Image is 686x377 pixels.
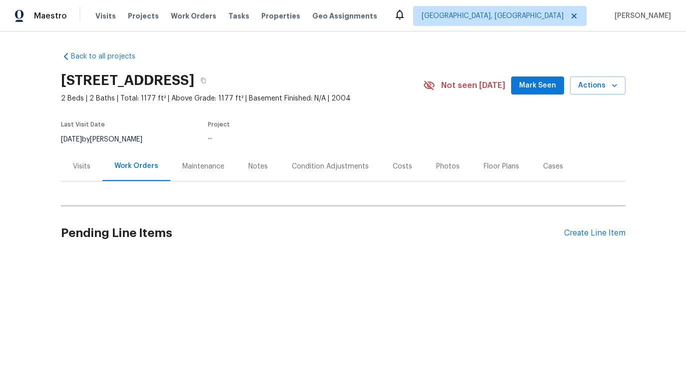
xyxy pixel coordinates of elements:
span: Tasks [228,12,249,19]
span: Work Orders [171,11,216,21]
div: Floor Plans [484,161,519,171]
span: [DATE] [61,136,82,143]
div: Condition Adjustments [292,161,369,171]
div: Work Orders [114,161,158,171]
h2: Pending Line Items [61,210,564,256]
button: Mark Seen [511,76,564,95]
span: Projects [128,11,159,21]
span: Actions [578,79,618,92]
h2: [STREET_ADDRESS] [61,75,194,85]
button: Actions [570,76,626,95]
span: Not seen [DATE] [441,80,505,90]
span: [PERSON_NAME] [611,11,671,21]
span: Project [208,121,230,127]
div: Notes [248,161,268,171]
span: Last Visit Date [61,121,105,127]
span: Mark Seen [519,79,556,92]
span: Visits [95,11,116,21]
span: 2 Beds | 2 Baths | Total: 1177 ft² | Above Grade: 1177 ft² | Basement Finished: N/A | 2004 [61,93,423,103]
a: Back to all projects [61,51,157,61]
button: Copy Address [194,71,212,89]
div: Costs [393,161,412,171]
span: Maestro [34,11,67,21]
span: [GEOGRAPHIC_DATA], [GEOGRAPHIC_DATA] [422,11,564,21]
div: Create Line Item [564,228,626,238]
div: Cases [543,161,563,171]
div: ... [208,133,400,140]
span: Properties [261,11,300,21]
span: Geo Assignments [312,11,377,21]
div: Visits [73,161,90,171]
div: by [PERSON_NAME] [61,133,154,145]
div: Maintenance [182,161,224,171]
div: Photos [436,161,460,171]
